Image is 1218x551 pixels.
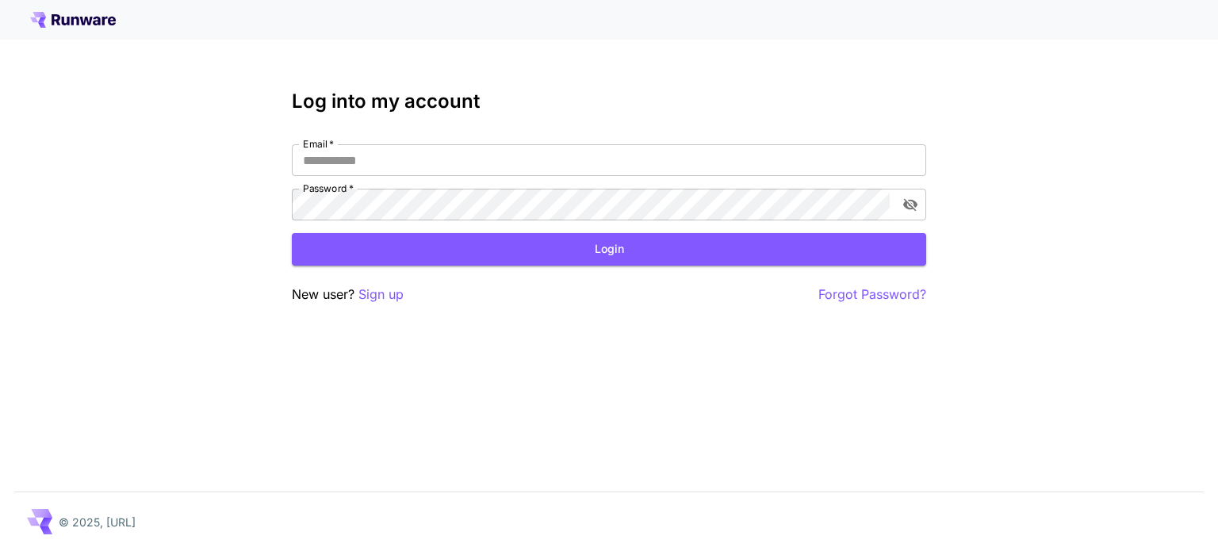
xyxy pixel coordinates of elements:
[303,182,354,195] label: Password
[818,285,926,304] button: Forgot Password?
[896,190,925,219] button: toggle password visibility
[358,285,404,304] button: Sign up
[292,233,926,266] button: Login
[292,90,926,113] h3: Log into my account
[292,285,404,304] p: New user?
[303,137,334,151] label: Email
[59,514,136,530] p: © 2025, [URL]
